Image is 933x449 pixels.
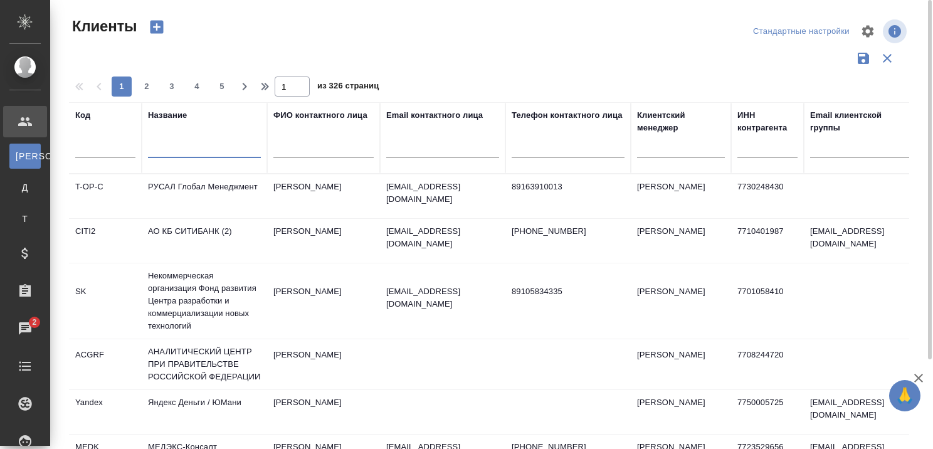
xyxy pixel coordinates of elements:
[731,279,804,323] td: 7701058410
[69,279,142,323] td: SK
[631,279,731,323] td: [PERSON_NAME]
[386,181,499,206] p: [EMAIL_ADDRESS][DOMAIN_NAME]
[24,316,44,329] span: 2
[853,16,883,46] span: Настроить таблицу
[731,390,804,434] td: 7750005725
[267,342,380,386] td: [PERSON_NAME]
[16,213,34,225] span: Т
[512,109,623,122] div: Телефон контактного лица
[187,77,207,97] button: 4
[75,109,90,122] div: Код
[883,19,909,43] span: Посмотреть информацию
[889,380,920,411] button: 🙏
[386,109,483,122] div: Email контактного лица
[731,219,804,263] td: 7710401987
[267,390,380,434] td: [PERSON_NAME]
[267,219,380,263] td: [PERSON_NAME]
[16,181,34,194] span: Д
[804,219,917,263] td: [EMAIL_ADDRESS][DOMAIN_NAME]
[142,219,267,263] td: АО КБ СИТИБАНК (2)
[731,342,804,386] td: 7708244720
[631,219,731,263] td: [PERSON_NAME]
[267,174,380,218] td: [PERSON_NAME]
[148,109,187,122] div: Название
[512,285,625,298] p: 89105834335
[267,279,380,323] td: [PERSON_NAME]
[137,77,157,97] button: 2
[631,342,731,386] td: [PERSON_NAME]
[637,109,725,134] div: Клиентский менеджер
[162,80,182,93] span: 3
[69,219,142,263] td: CITI2
[731,174,804,218] td: 7730248430
[137,80,157,93] span: 2
[142,390,267,434] td: Яндекс Деньги / ЮМани
[69,390,142,434] td: Yandex
[69,342,142,386] td: ACGRF
[273,109,367,122] div: ФИО контактного лица
[750,22,853,41] div: split button
[9,206,41,231] a: Т
[16,150,34,162] span: [PERSON_NAME]
[142,339,267,389] td: АНАЛИТИЧЕСКИЙ ЦЕНТР ПРИ ПРАВИТЕЛЬСТВЕ РОССИЙСКОЙ ФЕДЕРАЦИИ
[142,174,267,218] td: РУСАЛ Глобал Менеджмент
[512,225,625,238] p: [PHONE_NUMBER]
[631,174,731,218] td: [PERSON_NAME]
[142,16,172,38] button: Создать
[875,46,899,70] button: Сбросить фильтры
[810,109,910,134] div: Email клиентской группы
[3,313,47,344] a: 2
[512,181,625,193] p: 89163910013
[9,144,41,169] a: [PERSON_NAME]
[317,78,379,97] span: из 326 страниц
[142,263,267,339] td: Некоммерческая организация Фонд развития Центра разработки и коммерциализации новых технологий
[894,383,915,409] span: 🙏
[804,390,917,434] td: [EMAIL_ADDRESS][DOMAIN_NAME]
[69,16,137,36] span: Клиенты
[69,174,142,218] td: T-OP-C
[851,46,875,70] button: Сохранить фильтры
[737,109,798,134] div: ИНН контрагента
[631,390,731,434] td: [PERSON_NAME]
[187,80,207,93] span: 4
[386,225,499,250] p: [EMAIL_ADDRESS][DOMAIN_NAME]
[9,175,41,200] a: Д
[212,77,232,97] button: 5
[212,80,232,93] span: 5
[386,285,499,310] p: [EMAIL_ADDRESS][DOMAIN_NAME]
[162,77,182,97] button: 3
